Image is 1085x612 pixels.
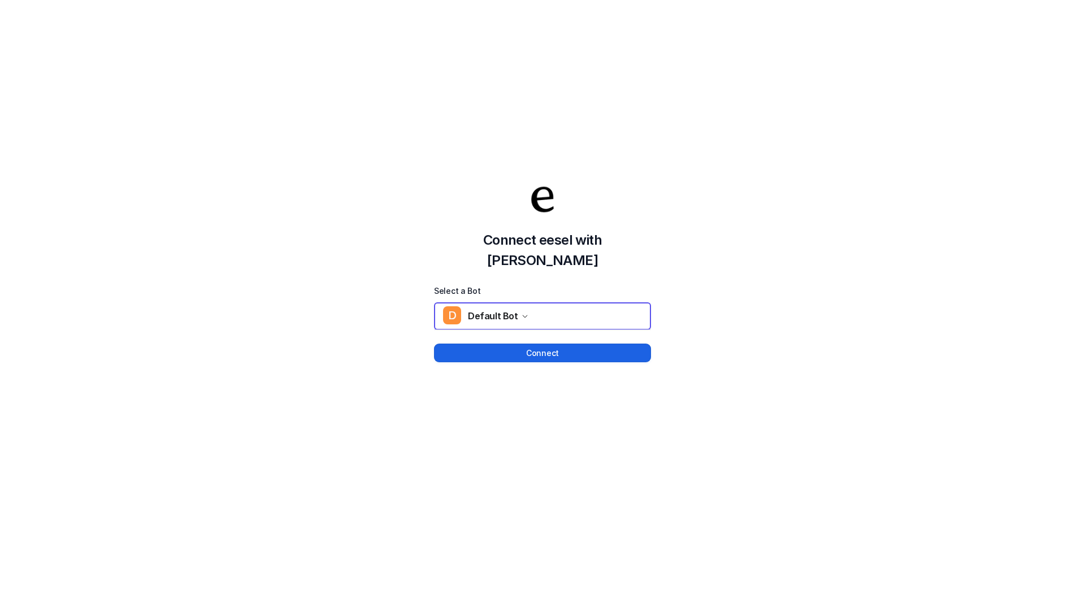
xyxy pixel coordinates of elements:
button: Connect [434,344,651,362]
button: DDefault Bot [434,302,651,329]
label: Select a Bot [434,284,651,298]
img: Your Company [526,183,559,216]
h2: Connect eesel with [PERSON_NAME] [434,230,651,271]
span: D [443,306,461,324]
span: Default Bot [468,308,518,324]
